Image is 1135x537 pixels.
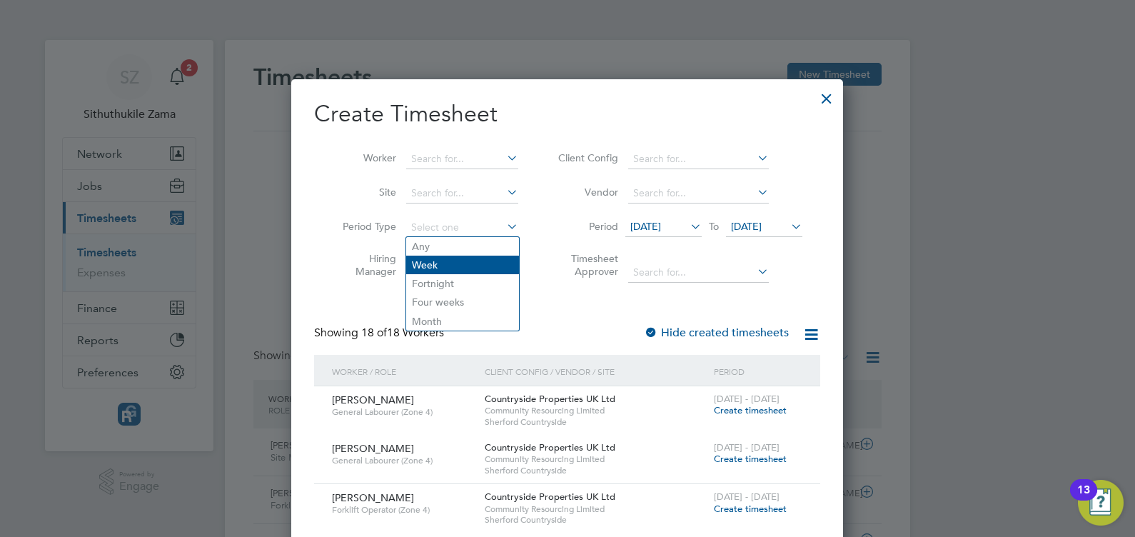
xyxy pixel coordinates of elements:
span: Create timesheet [714,453,787,465]
span: Create timesheet [714,503,787,515]
span: Sherford Countryside [485,416,707,428]
span: [PERSON_NAME] [332,442,414,455]
label: Vendor [554,186,618,199]
span: Community Resourcing Limited [485,503,707,515]
li: Fortnight [406,274,519,293]
label: Site [332,186,396,199]
input: Search for... [406,184,518,204]
li: Four weeks [406,293,519,311]
span: Community Resourcing Limited [485,453,707,465]
button: Open Resource Center, 13 new notifications [1078,480,1124,526]
span: Countryside Properties UK Ltd [485,441,615,453]
div: Client Config / Vendor / Site [481,355,710,388]
span: [DATE] - [DATE] [714,441,780,453]
span: General Labourer (Zone 4) [332,406,474,418]
span: 18 Workers [361,326,444,340]
span: Sherford Countryside [485,465,707,476]
span: Forklift Operator (Zone 4) [332,504,474,516]
span: [DATE] [630,220,661,233]
label: Hiring Manager [332,252,396,278]
span: 18 of [361,326,387,340]
span: Countryside Properties UK Ltd [485,491,615,503]
div: Worker / Role [328,355,481,388]
span: [DATE] - [DATE] [714,393,780,405]
div: Showing [314,326,447,341]
label: Timesheet Approver [554,252,618,278]
span: [DATE] - [DATE] [714,491,780,503]
label: Period Type [332,220,396,233]
label: Client Config [554,151,618,164]
div: 13 [1077,490,1090,508]
li: Month [406,312,519,331]
input: Select one [406,218,518,238]
span: Countryside Properties UK Ltd [485,393,615,405]
h2: Create Timesheet [314,99,820,129]
label: Period [554,220,618,233]
span: Community Resourcing Limited [485,405,707,416]
input: Search for... [628,263,769,283]
li: Week [406,256,519,274]
label: Hide created timesheets [644,326,789,340]
li: Any [406,237,519,256]
span: To [705,217,723,236]
label: Worker [332,151,396,164]
input: Search for... [628,184,769,204]
span: General Labourer (Zone 4) [332,455,474,466]
input: Search for... [628,149,769,169]
span: Sherford Countryside [485,514,707,526]
input: Search for... [406,149,518,169]
span: [PERSON_NAME] [332,491,414,504]
div: Period [710,355,806,388]
span: Create timesheet [714,404,787,416]
span: [DATE] [731,220,762,233]
span: [PERSON_NAME] [332,393,414,406]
